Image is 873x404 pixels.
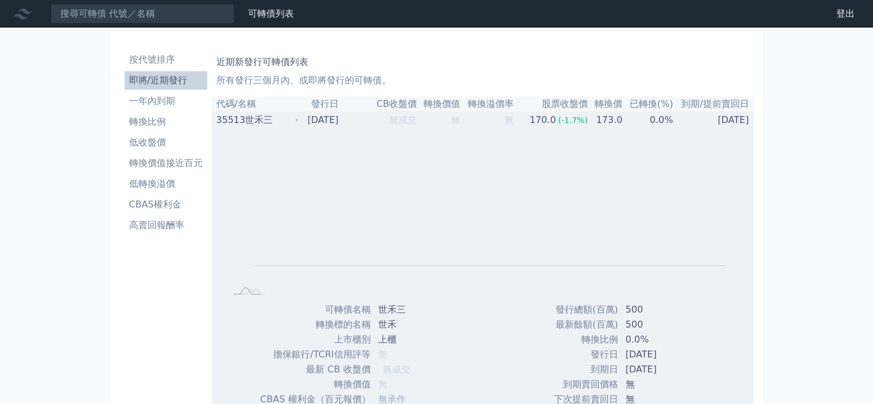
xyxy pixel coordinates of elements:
td: 0.0% [619,332,705,347]
td: 500 [619,302,705,317]
a: 一年內到期 [125,92,207,110]
span: 無 [378,349,387,360]
td: 上市櫃別 [259,332,371,347]
td: 世禾三 [371,302,448,317]
th: 到期/提前賣回日 [674,97,754,112]
td: 發行日 [544,347,619,362]
td: 可轉債名稱 [259,302,371,317]
li: 一年內到期 [125,94,207,108]
td: [DATE] [619,362,705,377]
span: 無 [451,114,460,125]
td: [DATE] [301,112,343,128]
span: 無成交 [383,364,410,375]
p: 所有發行三個月內、或即將發行的可轉債。 [216,74,749,87]
li: 低轉換溢價 [125,177,207,191]
td: 轉換比例 [544,332,619,347]
td: [DATE] [619,347,705,362]
a: 即將/近期發行 [125,71,207,90]
th: 發行日 [301,97,343,112]
td: 到期日 [544,362,619,377]
td: 最新 CB 收盤價 [259,362,371,377]
th: 已轉換(%) [623,97,673,112]
td: 到期賣回價格 [544,377,619,392]
td: 173.0 [588,112,623,128]
a: 高賣回報酬率 [125,216,207,234]
th: 轉換價值 [417,97,461,112]
th: 轉換價 [588,97,623,112]
td: 發行總額(百萬) [544,302,619,317]
li: 按代號排序 [125,53,207,67]
span: 無成交 [389,114,417,125]
li: 轉換比例 [125,115,207,129]
g: Chart [245,145,727,282]
th: 轉換溢價率 [461,97,514,112]
a: 可轉債列表 [248,8,294,19]
td: 世禾 [371,317,448,332]
th: 代碼/名稱 [212,97,301,112]
a: 登出 [827,5,864,23]
td: 無 [619,377,705,392]
td: 500 [619,317,705,332]
a: 低收盤價 [125,133,207,152]
td: 轉換價值 [259,377,371,392]
div: 170.0 [527,113,558,127]
td: [DATE] [674,112,754,128]
input: 搜尋可轉債 代號／名稱 [51,4,234,24]
li: 即將/近期發行 [125,74,207,87]
a: 低轉換溢價 [125,175,207,193]
th: CB收盤價 [343,97,417,112]
td: 最新餘額(百萬) [544,317,619,332]
td: 轉換標的名稱 [259,317,371,332]
a: 轉換價值接近百元 [125,154,207,172]
td: 擔保銀行/TCRI信用評等 [259,347,371,362]
span: (-1.7%) [558,116,588,125]
li: 轉換價值接近百元 [125,156,207,170]
td: 上櫃 [371,332,448,347]
span: 無 [505,114,514,125]
td: 0.0% [623,112,673,128]
div: 35513 [216,113,242,127]
div: 世禾三 [245,113,297,127]
h1: 近期新發行可轉債列表 [216,55,749,69]
a: 轉換比例 [125,113,207,131]
th: 股票收盤價 [514,97,588,112]
span: 無 [378,379,387,390]
li: 低收盤價 [125,136,207,149]
a: 按代號排序 [125,51,207,69]
li: 高賣回報酬率 [125,218,207,232]
li: CBAS權利金 [125,198,207,211]
a: CBAS權利金 [125,195,207,214]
